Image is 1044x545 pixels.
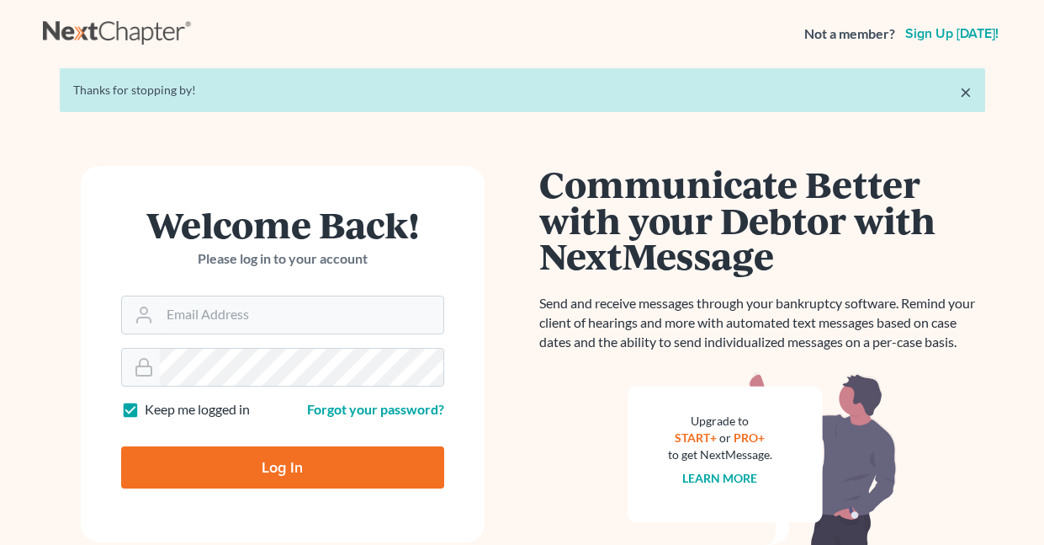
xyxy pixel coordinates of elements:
p: Send and receive messages through your bankruptcy software. Remind your client of hearings and mo... [539,294,985,352]
label: Keep me logged in [145,400,250,419]
input: Email Address [160,297,443,334]
div: Thanks for stopping by! [73,82,972,99]
input: Log In [121,446,444,489]
a: Learn more [682,471,757,485]
a: PRO+ [734,430,765,445]
a: START+ [675,430,717,445]
a: × [960,82,972,102]
a: Sign up [DATE]! [902,27,1002,40]
strong: Not a member? [804,24,895,44]
div: Upgrade to [668,413,772,430]
a: Forgot your password? [307,401,444,417]
span: or [719,430,731,445]
div: to get NextMessage. [668,446,772,463]
p: Please log in to your account [121,249,444,269]
h1: Welcome Back! [121,206,444,243]
h1: Communicate Better with your Debtor with NextMessage [539,166,985,274]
